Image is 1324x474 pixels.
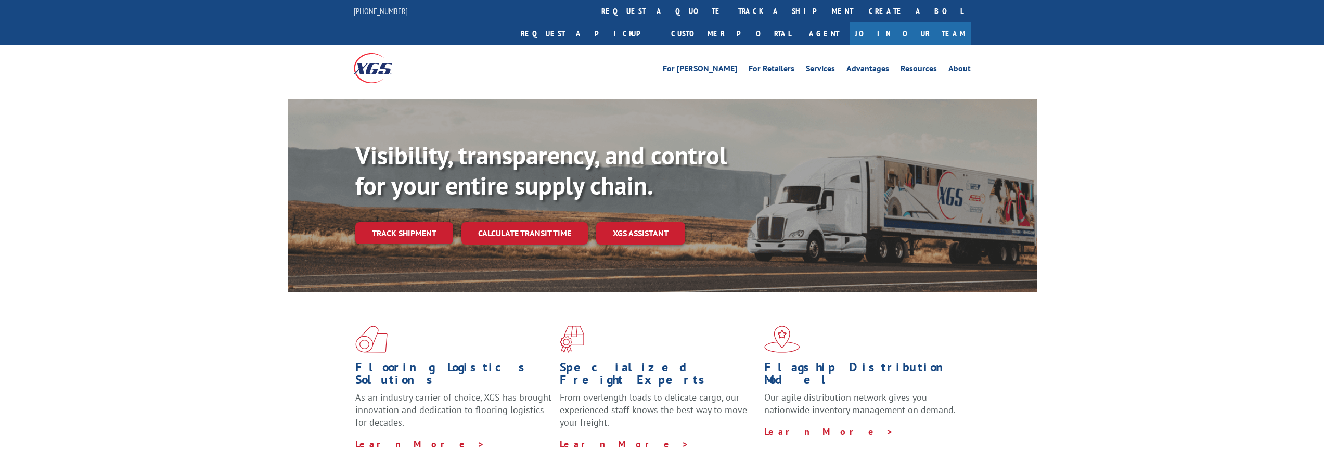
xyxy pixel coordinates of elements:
[749,65,794,76] a: For Retailers
[355,326,388,353] img: xgs-icon-total-supply-chain-intelligence-red
[764,326,800,353] img: xgs-icon-flagship-distribution-model-red
[355,139,727,201] b: Visibility, transparency, and control for your entire supply chain.
[513,22,663,45] a: Request a pickup
[355,361,552,391] h1: Flooring Logistics Solutions
[806,65,835,76] a: Services
[850,22,971,45] a: Join Our Team
[355,222,453,244] a: Track shipment
[764,426,894,438] a: Learn More >
[354,6,408,16] a: [PHONE_NUMBER]
[901,65,937,76] a: Resources
[560,391,756,438] p: From overlength loads to delicate cargo, our experienced staff knows the best way to move your fr...
[461,222,588,245] a: Calculate transit time
[948,65,971,76] a: About
[355,438,485,450] a: Learn More >
[764,361,961,391] h1: Flagship Distribution Model
[663,22,799,45] a: Customer Portal
[355,391,551,428] span: As an industry carrier of choice, XGS has brought innovation and dedication to flooring logistics...
[560,326,584,353] img: xgs-icon-focused-on-flooring-red
[764,391,956,416] span: Our agile distribution network gives you nationwide inventory management on demand.
[596,222,685,245] a: XGS ASSISTANT
[560,361,756,391] h1: Specialized Freight Experts
[560,438,689,450] a: Learn More >
[663,65,737,76] a: For [PERSON_NAME]
[799,22,850,45] a: Agent
[846,65,889,76] a: Advantages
